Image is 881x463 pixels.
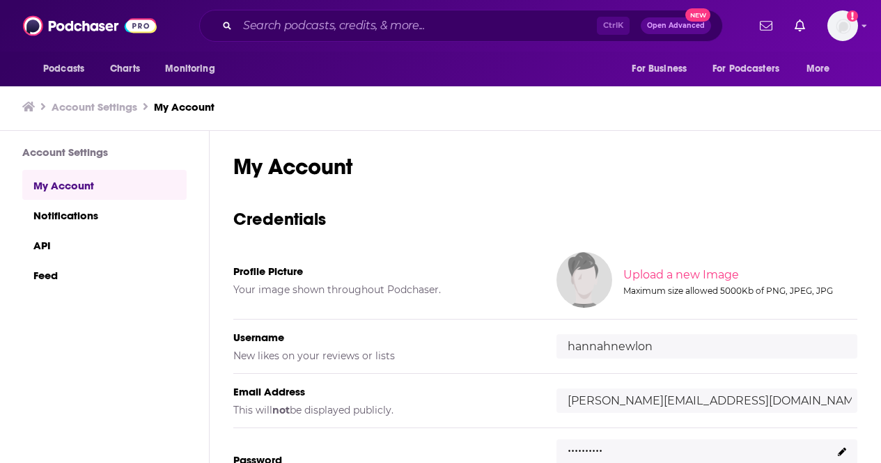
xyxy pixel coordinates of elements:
[622,56,704,82] button: open menu
[556,252,612,308] img: Your profile image
[754,14,778,38] a: Show notifications dropdown
[685,8,710,22] span: New
[797,56,848,82] button: open menu
[827,10,858,41] span: Logged in as hannahnewlon
[33,56,102,82] button: open menu
[233,265,534,278] h5: Profile Picture
[233,385,534,398] h5: Email Address
[556,334,857,359] input: username
[556,389,857,413] input: email
[110,59,140,79] span: Charts
[199,10,723,42] div: Search podcasts, credits, & more...
[233,283,534,296] h5: Your image shown throughout Podchaser.
[712,59,779,79] span: For Podcasters
[233,153,857,180] h1: My Account
[101,56,148,82] a: Charts
[623,285,855,296] div: Maximum size allowed 5000Kb of PNG, JPEG, JPG
[52,100,137,113] a: Account Settings
[233,331,534,344] h5: Username
[155,56,233,82] button: open menu
[647,22,705,29] span: Open Advanced
[641,17,711,34] button: Open AdvancedNew
[233,208,857,230] h3: Credentials
[165,59,215,79] span: Monitoring
[22,200,187,230] a: Notifications
[827,10,858,41] img: User Profile
[237,15,597,37] input: Search podcasts, credits, & more...
[22,230,187,260] a: API
[23,13,157,39] img: Podchaser - Follow, Share and Rate Podcasts
[827,10,858,41] button: Show profile menu
[233,350,534,362] h5: New likes on your reviews or lists
[806,59,830,79] span: More
[703,56,800,82] button: open menu
[568,436,602,456] p: ..........
[272,404,290,416] b: not
[233,404,534,416] h5: This will be displayed publicly.
[22,146,187,159] h3: Account Settings
[847,10,858,22] svg: Add a profile image
[43,59,84,79] span: Podcasts
[22,260,187,290] a: Feed
[154,100,215,113] a: My Account
[789,14,811,38] a: Show notifications dropdown
[22,170,187,200] a: My Account
[597,17,630,35] span: Ctrl K
[632,59,687,79] span: For Business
